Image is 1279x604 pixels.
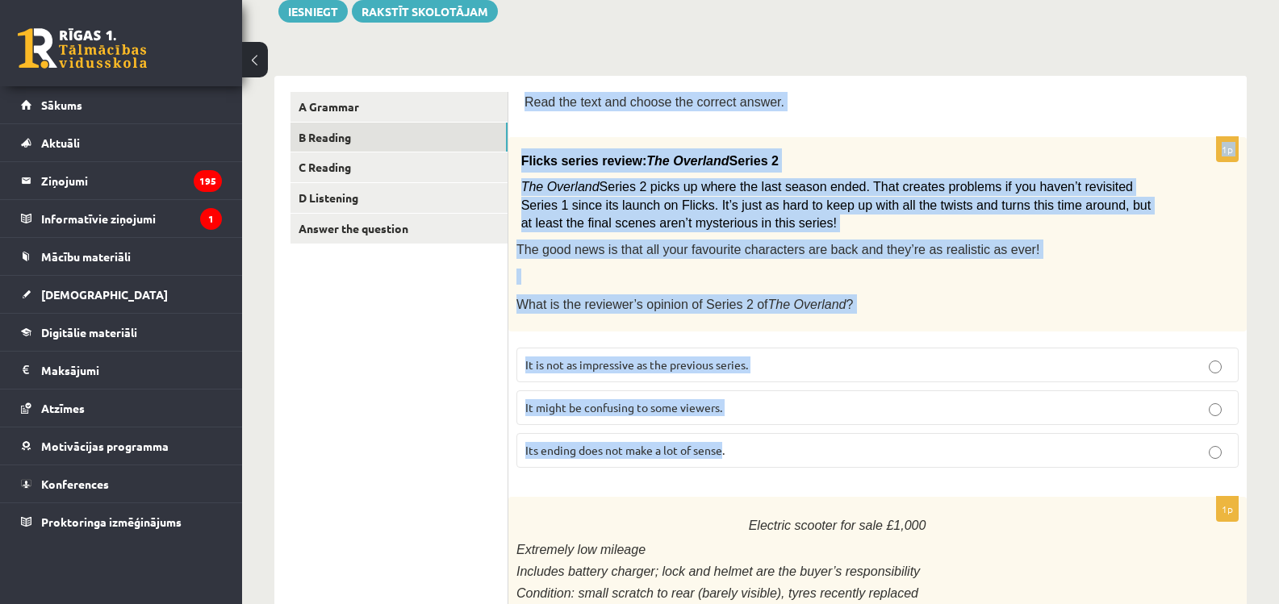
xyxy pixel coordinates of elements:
span: What is the reviewer’s opinion of Series 2 of ? [516,298,853,311]
span: Condition: small scratch to rear (barely visible), tyres recently replaced [516,586,918,600]
span: The good news is that all your favourite characters are back and they’re as realistic as ever! [516,243,1039,256]
span: Flicks series review: [521,154,647,168]
span: The Overland [646,154,729,168]
legend: Maksājumi [41,352,222,389]
span: It is not as impressive as the previous series. [525,357,748,372]
span: The Overland [521,180,600,194]
p: 1p [1216,136,1239,162]
span: Proktoringa izmēģinājums [41,514,182,529]
span: Mācību materiāli [41,249,131,264]
a: Rīgas 1. Tālmācības vidusskola [18,28,147,69]
span: Series 2 picks up where the last season ended. That creates problems if you haven’t revisited Ser... [521,180,1152,230]
a: B Reading [290,123,508,152]
a: Konferences [21,465,222,502]
a: Aktuāli [21,124,222,161]
a: Proktoringa izmēģinājums [21,503,222,540]
a: Ziņojumi195 [21,162,222,199]
a: Digitālie materiāli [21,314,222,351]
i: 195 [194,170,222,192]
input: It is not as impressive as the previous series. [1209,360,1222,373]
input: Its ending does not make a lot of sense. [1209,446,1222,459]
span: Includes battery charger; lock and helmet are the buyer’s responsibility [516,564,920,578]
span: Digitālie materiāli [41,325,137,339]
span: Atzīmes [41,401,85,415]
span: [DEMOGRAPHIC_DATA] [41,287,168,302]
a: A Grammar [290,92,508,122]
a: D Listening [290,183,508,213]
input: It might be confusing to some viewers. [1209,403,1222,416]
a: [DEMOGRAPHIC_DATA] [21,276,222,313]
span: It might be confusing to some viewers. [525,400,722,414]
a: Atzīmes [21,389,222,427]
span: Read the text and choose the correct answer. [525,95,784,109]
span: Extremely low mileage [516,543,646,556]
i: 1 [200,208,222,230]
span: Aktuāli [41,135,80,150]
span: Motivācijas programma [41,439,169,453]
span: The Overland [768,298,846,311]
a: Sākums [21,86,222,123]
a: C Reading [290,152,508,182]
span: Series 2 [729,154,779,168]
a: Motivācijas programma [21,427,222,464]
span: Konferences [41,477,109,491]
span: Sākums [41,98,82,112]
a: Answer the question [290,214,508,244]
a: Maksājumi [21,352,222,389]
a: Mācību materiāli [21,238,222,275]
legend: Ziņojumi [41,162,222,199]
span: Electric scooter for sale £1,000 [749,519,926,532]
span: Its ending does not make a lot of sense. [525,443,725,457]
a: Informatīvie ziņojumi1 [21,200,222,237]
p: 1p [1216,496,1239,522]
legend: Informatīvie ziņojumi [41,200,222,237]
